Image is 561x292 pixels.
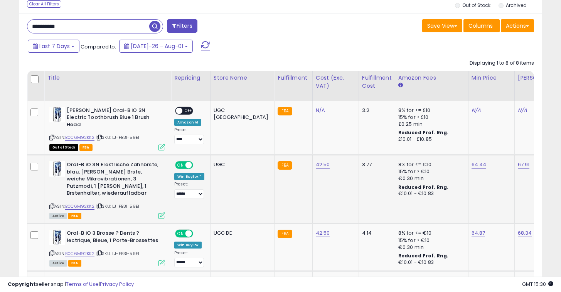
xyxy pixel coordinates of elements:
a: 42.50 [316,229,330,237]
div: Store Name [214,74,271,82]
img: 41+I58hsW+L._SL40_.jpg [49,161,65,177]
div: Win BuyBox [174,242,202,249]
span: [DATE]-26 - Aug-01 [131,42,183,50]
div: 3.77 [362,161,389,168]
div: €10.01 - €10.83 [398,259,462,266]
span: Last 7 Days [39,42,70,50]
a: Terms of Use [66,280,99,288]
span: All listings currently available for purchase on Amazon [49,213,67,219]
div: Clear All Filters [27,0,61,8]
div: UGC [GEOGRAPHIC_DATA] [214,107,269,121]
span: | SKU: LJ-FB3I-59EI [96,203,139,209]
div: 8% for <= €10 [398,230,462,237]
div: £0.25 min [398,121,462,128]
button: Actions [501,19,534,32]
span: OFF [192,162,204,169]
a: 68.34 [518,229,532,237]
div: ASIN: [49,161,165,218]
button: Columns [463,19,500,32]
small: FBA [278,230,292,238]
b: [PERSON_NAME] Oral-B iO 3N Electric Toothbrush Blue 1 Brush Head [67,107,160,130]
div: Amazon Fees [398,74,465,82]
div: UGC BE [214,230,269,237]
div: Win BuyBox * [174,173,204,180]
div: 4.14 [362,230,389,237]
span: Compared to: [81,43,116,50]
b: Oral-B iO 3N Elektrische Zahnbrste, blau, [PERSON_NAME] Brste, weiche Mikrovibrationen, 3 Putzmod... [67,161,160,199]
label: Archived [506,2,527,8]
span: OFF [182,107,195,114]
div: UGC [214,161,269,168]
img: 41+I58hsW+L._SL40_.jpg [49,107,65,122]
button: Filters [167,19,197,33]
small: FBA [278,161,292,170]
div: 15% for > €10 [398,237,462,244]
span: ON [176,230,185,237]
div: Fulfillment Cost [362,74,392,90]
b: Oral-B iO 3 Brosse ? Dents ?lectrique, Bleue, 1 Porte-Brossettes [67,230,160,246]
a: B0C6M92KK2 [65,203,94,210]
div: Min Price [472,74,511,82]
b: Reduced Prof. Rng. [398,129,449,136]
div: Preset: [174,127,204,145]
div: €0.30 min [398,244,462,251]
div: Amazon AI [174,119,201,126]
span: 2025-08-10 15:30 GMT [522,280,553,288]
span: FBA [79,144,93,151]
button: Save View [422,19,462,32]
div: €0.30 min [398,175,462,182]
a: 67.91 [518,161,530,169]
span: All listings currently available for purchase on Amazon [49,260,67,267]
a: Privacy Policy [100,280,134,288]
div: ASIN: [49,107,165,150]
div: Title [47,74,168,82]
div: 15% for > £10 [398,114,462,121]
div: seller snap | | [8,281,134,288]
div: Cost (Exc. VAT) [316,74,355,90]
b: Reduced Prof. Rng. [398,184,449,190]
span: FBA [68,260,81,267]
a: 42.50 [316,161,330,169]
span: | SKU: LJ-FB3I-59EI [96,250,139,257]
a: B0C6M92KK2 [65,134,94,141]
small: FBA [278,107,292,115]
a: 64.87 [472,229,485,237]
span: FBA [68,213,81,219]
div: €10.01 - €10.83 [398,190,462,197]
img: 41+I58hsW+L._SL40_.jpg [49,230,65,245]
div: Preset: [174,250,204,268]
strong: Copyright [8,280,36,288]
label: Out of Stock [462,2,490,8]
div: £10.01 - £10.85 [398,136,462,143]
span: All listings that are currently out of stock and unavailable for purchase on Amazon [49,144,78,151]
div: Repricing [174,74,207,82]
div: Fulfillment [278,74,309,82]
a: B0C6M92KK2 [65,250,94,257]
small: Amazon Fees. [398,82,403,89]
b: Reduced Prof. Rng. [398,252,449,259]
a: 64.44 [472,161,487,169]
div: 3.2 [362,107,389,114]
span: ON [176,162,185,169]
span: OFF [192,230,204,237]
span: Columns [468,22,493,30]
a: N/A [316,107,325,114]
span: | SKU: LJ-FB3I-59EI [96,134,139,140]
div: Preset: [174,182,204,199]
a: N/A [518,107,527,114]
div: ASIN: [49,230,165,265]
div: Displaying 1 to 8 of 8 items [470,60,534,67]
div: 15% for > €10 [398,168,462,175]
button: [DATE]-26 - Aug-01 [119,40,193,53]
button: Last 7 Days [28,40,79,53]
div: 8% for <= £10 [398,107,462,114]
a: N/A [472,107,481,114]
div: 8% for <= €10 [398,161,462,168]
